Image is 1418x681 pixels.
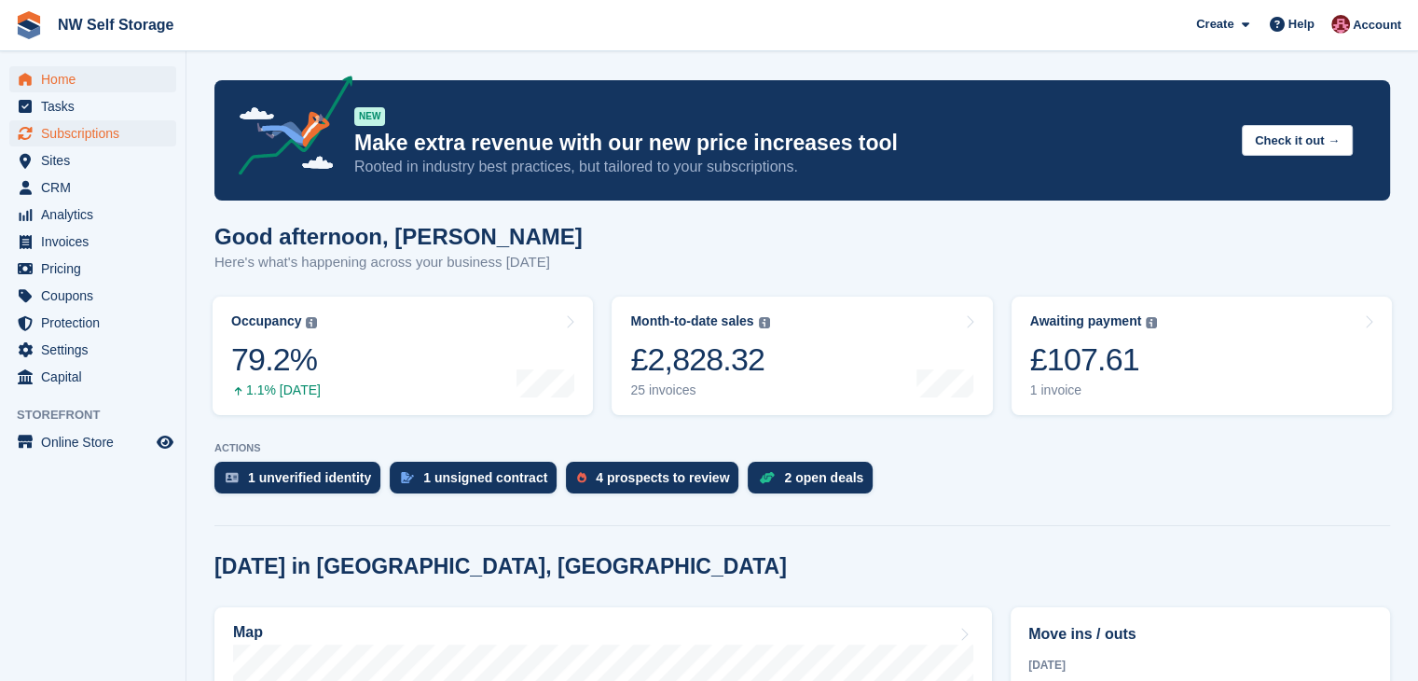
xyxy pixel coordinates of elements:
img: stora-icon-8386f47178a22dfd0bd8f6a31ec36ba5ce8667c1dd55bd0f319d3a0aa187defe.svg [15,11,43,39]
p: Rooted in industry best practices, but tailored to your subscriptions. [354,157,1227,177]
img: deal-1b604bf984904fb50ccaf53a9ad4b4a5d6e5aea283cecdc64d6e3604feb123c2.svg [759,471,775,484]
img: Josh Vines [1331,15,1350,34]
div: [DATE] [1028,657,1372,674]
img: icon-info-grey-7440780725fd019a000dd9b08b2336e03edf1995a4989e88bcd33f0948082b44.svg [759,317,770,328]
div: 2 open deals [784,470,863,485]
img: price-adjustments-announcement-icon-8257ccfd72463d97f412b2fc003d46551f7dbcb40ab6d574587a9cd5c0d94... [223,76,353,182]
div: Month-to-date sales [630,313,753,329]
button: Check it out → [1242,125,1353,156]
h2: Map [233,624,263,641]
p: Here's what's happening across your business [DATE] [214,252,583,273]
span: Coupons [41,283,153,309]
div: 1 invoice [1030,382,1158,398]
a: menu [9,202,176,228]
div: Awaiting payment [1030,313,1142,329]
div: £2,828.32 [630,340,769,379]
span: Account [1353,16,1401,35]
a: menu [9,283,176,309]
a: Preview store [154,431,176,453]
span: Subscriptions [41,120,153,146]
img: icon-info-grey-7440780725fd019a000dd9b08b2336e03edf1995a4989e88bcd33f0948082b44.svg [306,317,317,328]
a: 4 prospects to review [566,462,748,503]
a: 2 open deals [748,462,882,503]
a: menu [9,229,176,255]
span: Home [41,66,153,92]
a: Month-to-date sales £2,828.32 25 invoices [612,297,992,415]
span: Analytics [41,202,153,228]
span: Create [1196,15,1233,34]
a: menu [9,120,176,146]
img: icon-info-grey-7440780725fd019a000dd9b08b2336e03edf1995a4989e88bcd33f0948082b44.svg [1146,317,1157,328]
span: Settings [41,337,153,363]
a: menu [9,337,176,363]
div: NEW [354,107,385,126]
a: menu [9,429,176,455]
a: menu [9,93,176,119]
span: Invoices [41,229,153,255]
a: menu [9,310,176,336]
a: menu [9,66,176,92]
h2: Move ins / outs [1028,623,1372,646]
span: Capital [41,364,153,390]
a: menu [9,147,176,174]
img: contract_signature_icon-13c848040528278c33f63329250d36e43548de30e8caae1d1a13099fd9432cc5.svg [401,472,414,483]
a: menu [9,174,176,201]
span: Protection [41,310,153,336]
a: menu [9,364,176,390]
div: 4 prospects to review [596,470,729,485]
h2: [DATE] in [GEOGRAPHIC_DATA], [GEOGRAPHIC_DATA] [214,554,787,579]
p: ACTIONS [214,442,1390,454]
div: 1.1% [DATE] [231,382,321,398]
div: Occupancy [231,313,301,329]
a: NW Self Storage [50,9,181,40]
div: 25 invoices [630,382,769,398]
div: £107.61 [1030,340,1158,379]
span: Tasks [41,93,153,119]
a: 1 unsigned contract [390,462,566,503]
a: 1 unverified identity [214,462,390,503]
a: Awaiting payment £107.61 1 invoice [1012,297,1392,415]
div: 1 unsigned contract [423,470,547,485]
img: prospect-51fa495bee0391a8d652442698ab0144808aea92771e9ea1ae160a38d050c398.svg [577,472,586,483]
div: 79.2% [231,340,321,379]
div: 1 unverified identity [248,470,371,485]
span: Online Store [41,429,153,455]
a: menu [9,256,176,282]
span: Sites [41,147,153,174]
a: Occupancy 79.2% 1.1% [DATE] [213,297,593,415]
span: Pricing [41,256,153,282]
span: Help [1288,15,1315,34]
p: Make extra revenue with our new price increases tool [354,130,1227,157]
span: CRM [41,174,153,201]
h1: Good afternoon, [PERSON_NAME] [214,224,583,249]
span: Storefront [17,406,186,424]
img: verify_identity-adf6edd0f0f0b5bbfe63781bf79b02c33cf7c696d77639b501bdc392416b5a36.svg [226,472,239,483]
